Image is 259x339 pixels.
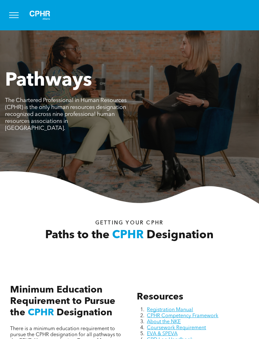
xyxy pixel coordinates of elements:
button: menu [6,7,22,23]
span: Minimum Education Requirement to Pursue the [10,285,115,318]
img: A white background with a few lines on it [24,5,56,25]
span: Getting your Cphr [95,221,164,226]
a: EVA & SPEVA [147,331,178,336]
span: CPHR [112,230,144,241]
span: Designation [57,308,112,318]
a: About the NKE [147,319,181,324]
a: CPHR Competency Framework [147,313,218,318]
a: Registration Manual [147,307,193,312]
span: Paths to the [45,230,109,241]
span: Resources [137,292,183,302]
span: Pathways [5,71,92,90]
span: Designation [147,230,214,241]
span: CPHR [28,308,54,318]
span: The Chartered Professional in Human Resources (CPHR) is the only human resources designation reco... [5,98,127,131]
a: Coursework Requirement [147,325,206,330]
